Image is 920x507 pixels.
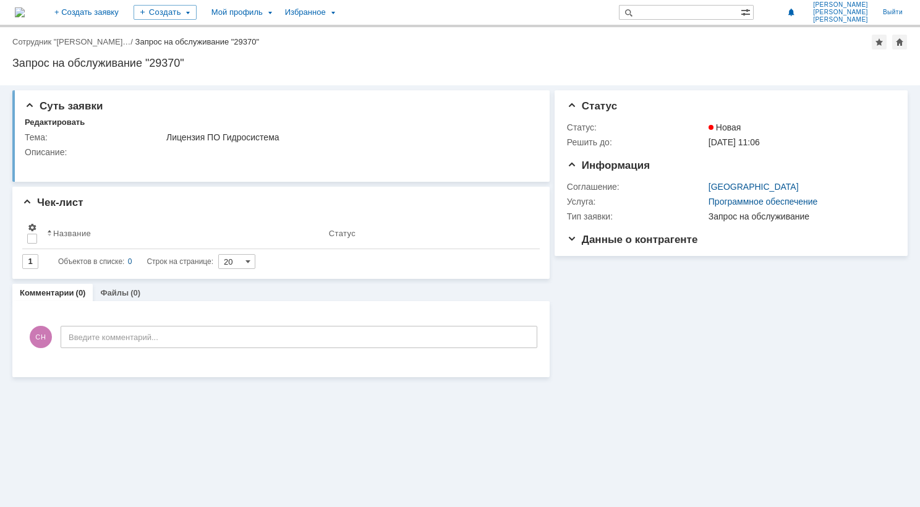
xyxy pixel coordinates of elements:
a: Комментарии [20,288,74,297]
div: (0) [130,288,140,297]
span: [PERSON_NAME] [813,9,868,16]
div: Сделать домашней страницей [892,35,907,49]
div: Создать [134,5,197,20]
div: (0) [76,288,86,297]
div: Соглашение: [567,182,706,192]
span: [PERSON_NAME] [813,1,868,9]
div: Статус: [567,122,706,132]
div: Решить до: [567,137,706,147]
a: Перейти на домашнюю страницу [15,7,25,17]
span: Настройки [27,223,37,232]
span: СН [30,326,52,348]
div: Запрос на обслуживание "29370" [135,37,260,46]
span: [PERSON_NAME] [813,16,868,23]
div: Добавить в избранное [872,35,887,49]
div: Запрос на обслуживание "29370" [12,57,908,69]
span: Новая [709,122,741,132]
div: Статус [329,229,356,238]
div: Тип заявки: [567,211,706,221]
div: Редактировать [25,117,85,127]
span: Чек-лист [22,197,83,208]
div: / [12,37,135,46]
a: Программное обеспечение [709,197,818,207]
span: Суть заявки [25,100,103,112]
img: logo [15,7,25,17]
div: Название [53,229,91,238]
div: Лицензия ПО Гидросистема [166,132,532,142]
a: Файлы [100,288,129,297]
div: Описание: [25,147,534,157]
span: Расширенный поиск [741,6,753,17]
i: Строк на странице: [58,254,213,269]
th: Название [42,218,324,249]
span: [DATE] 11:06 [709,137,760,147]
div: 0 [128,254,132,269]
th: Статус [324,218,530,249]
span: Информация [567,160,650,171]
span: Данные о контрагенте [567,234,698,245]
div: Тема: [25,132,164,142]
span: Статус [567,100,617,112]
span: Объектов в списке: [58,257,124,266]
a: Сотрудник "[PERSON_NAME]… [12,37,130,46]
a: [GEOGRAPHIC_DATA] [709,182,799,192]
div: Услуга: [567,197,706,207]
div: Запрос на обслуживание [709,211,890,221]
